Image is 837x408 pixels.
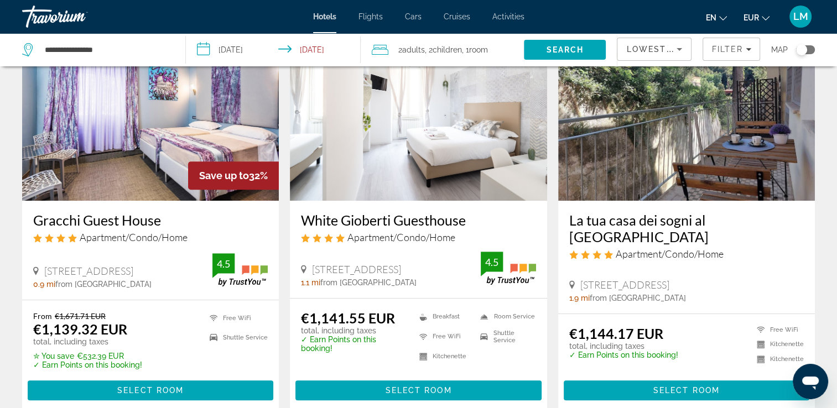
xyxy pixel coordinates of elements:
li: Shuttle Service [475,329,536,344]
button: Select Room [295,380,541,400]
span: 1.9 mi [569,294,590,302]
span: , 1 [462,42,488,57]
p: total, including taxes [569,342,678,351]
button: Search [524,40,606,60]
span: From [33,311,52,321]
p: ✓ Earn Points on this booking! [301,335,405,353]
iframe: Bouton de lancement de la fenêtre de messagerie [793,364,828,399]
a: Select Room [295,383,541,395]
a: Cars [405,12,422,21]
a: Select Room [564,383,809,395]
li: Room Service [475,310,536,324]
span: 2 [398,42,425,57]
span: LM [793,11,808,22]
span: ✮ You save [33,352,74,360]
div: 4 star Apartment [33,231,268,243]
button: Filters [703,38,760,61]
a: Gracchi Guest House [33,212,268,228]
img: White Gioberti Guesthouse [290,24,547,201]
span: 1.1 mi [301,278,320,287]
div: 4 star Apartment [301,231,536,243]
div: 32% [188,161,279,190]
span: Apartment/Condo/Home [347,231,455,243]
button: Travelers: 2 adults, 2 children [361,33,524,66]
a: Select Room [28,383,273,395]
p: ✓ Earn Points on this booking! [33,360,142,369]
button: Change language [706,9,727,25]
ins: €1,141.55 EUR [301,310,395,326]
button: Toggle map [788,45,815,55]
span: Apartment/Condo/Home [616,248,724,260]
button: Select check in and out date [186,33,361,66]
a: Travorium [22,2,133,31]
li: Breakfast [414,310,475,324]
img: TrustYou guest rating badge [481,252,536,284]
img: TrustYou guest rating badge [212,253,268,286]
li: Kitchenette [751,354,804,364]
mat-select: Sort by [626,43,682,56]
li: Kitchenette [751,340,804,349]
span: [STREET_ADDRESS] [580,279,669,291]
img: La tua casa dei sogni al Vaticano [558,24,815,201]
span: from [GEOGRAPHIC_DATA] [590,294,686,302]
button: Select Room [28,380,273,400]
span: Room [469,45,488,54]
div: 4.5 [481,255,503,269]
img: Gracchi Guest House [22,24,279,201]
p: total, including taxes [33,337,142,346]
li: Shuttle Service [204,331,268,344]
a: La tua casa dei sogni al [GEOGRAPHIC_DATA] [569,212,804,245]
span: , 2 [425,42,462,57]
span: Children [433,45,462,54]
div: 4.5 [212,257,235,270]
span: Filter [711,45,743,54]
del: €1,671.71 EUR [55,311,106,321]
span: Adults [402,45,425,54]
span: EUR [744,13,759,22]
a: Hotels [313,12,336,21]
span: from [GEOGRAPHIC_DATA] [320,278,417,287]
a: Activities [492,12,524,21]
a: Flights [358,12,383,21]
input: Search hotel destination [44,41,169,58]
a: Cruises [444,12,470,21]
span: Apartment/Condo/Home [80,231,188,243]
p: ✓ Earn Points on this booking! [569,351,678,359]
p: €532.39 EUR [33,352,142,360]
a: White Gioberti Guesthouse [301,212,536,228]
span: Select Room [117,386,184,395]
ins: €1,139.32 EUR [33,321,127,337]
span: Save up to [199,170,249,181]
ins: €1,144.17 EUR [569,325,663,342]
li: Kitchenette [414,349,475,364]
p: total, including taxes [301,326,405,335]
button: User Menu [786,5,815,28]
button: Select Room [564,380,809,400]
span: Select Room [653,386,720,395]
span: en [706,13,716,22]
span: Select Room [385,386,451,395]
span: from [GEOGRAPHIC_DATA] [55,280,152,289]
div: 4 star Apartment [569,248,804,260]
button: Change currency [744,9,770,25]
span: Map [771,42,788,57]
span: [STREET_ADDRESS] [44,265,133,277]
span: 0.9 mi [33,280,55,289]
li: Free WiFi [204,311,268,325]
span: Lowest Price [626,45,697,54]
li: Free WiFi [414,329,475,344]
span: [STREET_ADDRESS] [312,263,401,275]
li: Free WiFi [751,325,804,334]
span: Search [547,45,584,54]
